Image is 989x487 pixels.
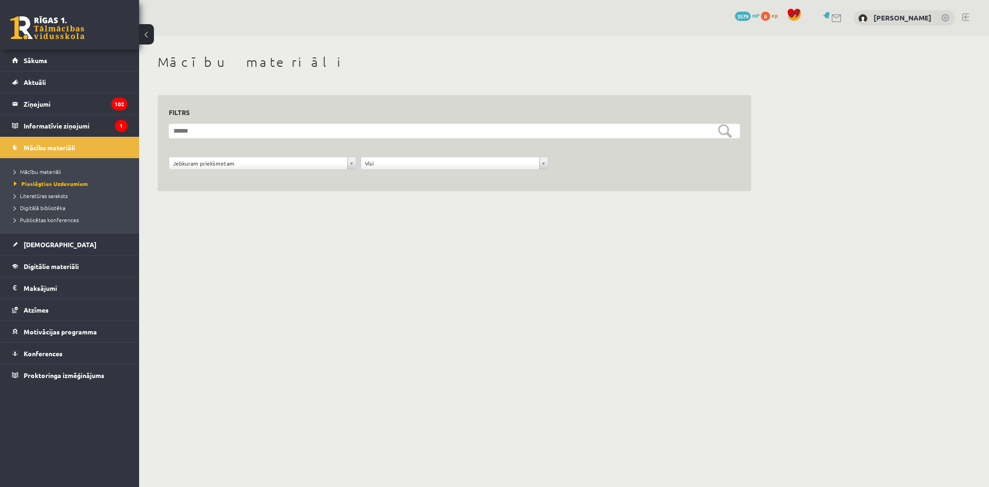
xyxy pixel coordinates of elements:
[158,54,751,70] h1: Mācību materiāli
[14,179,130,188] a: Pieslēgties Uzdevumiem
[14,216,79,224] span: Publicētas konferences
[12,343,128,364] a: Konferences
[24,143,75,152] span: Mācību materiāli
[365,157,536,169] span: Visi
[761,12,770,21] span: 0
[14,204,130,212] a: Digitālā bibliotēka
[12,277,128,299] a: Maksājumi
[14,192,68,199] span: Literatūras saraksts
[24,78,46,86] span: Aktuāli
[173,157,344,169] span: Jebkuram priekšmetam
[12,137,128,158] a: Mācību materiāli
[12,299,128,320] a: Atzīmes
[858,14,868,23] img: Kārlis Bergs
[24,327,97,336] span: Motivācijas programma
[14,180,88,187] span: Pieslēgties Uzdevumiem
[24,277,128,299] legend: Maksājumi
[24,56,47,64] span: Sākums
[169,157,356,169] a: Jebkuram priekšmetam
[12,115,128,136] a: Informatīvie ziņojumi1
[874,13,932,22] a: [PERSON_NAME]
[12,50,128,71] a: Sākums
[115,120,128,132] i: 1
[14,216,130,224] a: Publicētas konferences
[14,192,130,200] a: Literatūras saraksts
[761,12,782,19] a: 0 xp
[14,168,61,175] span: Mācību materiāli
[772,12,778,19] span: xp
[24,371,104,379] span: Proktoringa izmēģinājums
[24,349,63,358] span: Konferences
[752,12,759,19] span: mP
[12,365,128,386] a: Proktoringa izmēģinājums
[10,16,84,39] a: Rīgas 1. Tālmācības vidusskola
[361,157,548,169] a: Visi
[24,262,79,270] span: Digitālie materiāli
[12,234,128,255] a: [DEMOGRAPHIC_DATA]
[24,115,128,136] legend: Informatīvie ziņojumi
[12,93,128,115] a: Ziņojumi102
[12,71,128,93] a: Aktuāli
[735,12,759,19] a: 3579 mP
[735,12,751,21] span: 3579
[12,256,128,277] a: Digitālie materiāli
[14,167,130,176] a: Mācību materiāli
[24,93,128,115] legend: Ziņojumi
[111,98,128,110] i: 102
[169,106,729,119] h3: Filtrs
[12,321,128,342] a: Motivācijas programma
[24,306,49,314] span: Atzīmes
[24,240,96,249] span: [DEMOGRAPHIC_DATA]
[14,204,65,211] span: Digitālā bibliotēka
